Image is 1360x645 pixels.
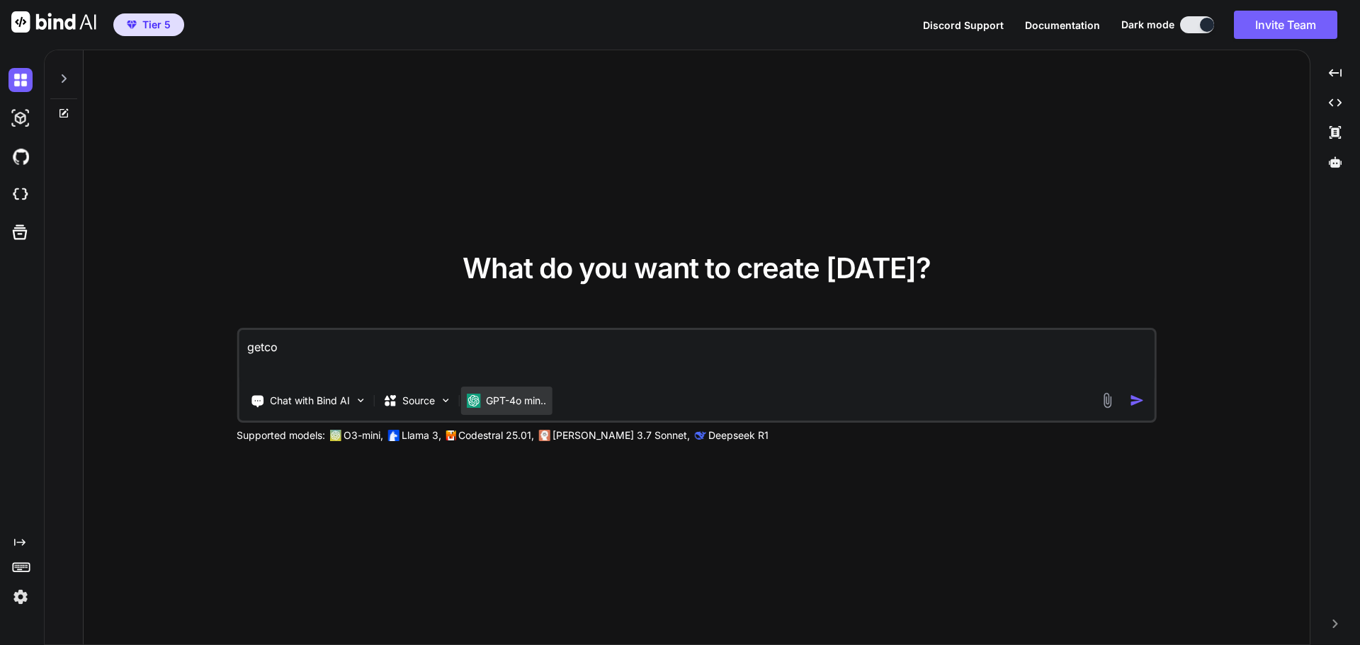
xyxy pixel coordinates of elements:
[11,11,96,33] img: Bind AI
[8,68,33,92] img: darkChat
[446,430,455,440] img: Mistral-AI
[439,394,451,406] img: Pick Models
[8,585,33,609] img: settings
[1099,392,1116,409] img: attachment
[708,428,769,443] p: Deepseek R1
[923,18,1004,33] button: Discord Support
[8,144,33,169] img: githubDark
[344,428,383,443] p: O3-mini,
[1130,393,1145,408] img: icon
[1025,18,1100,33] button: Documentation
[694,430,705,441] img: claude
[486,394,546,408] p: GPT-4o min..
[239,330,1155,382] textarea: getco
[923,19,1004,31] span: Discord Support
[463,251,931,285] span: What do you want to create [DATE]?
[8,106,33,130] img: darkAi-studio
[113,13,184,36] button: premiumTier 5
[1121,18,1174,32] span: Dark mode
[1234,11,1337,39] button: Invite Team
[466,394,480,408] img: GPT-4o mini
[8,183,33,207] img: cloudideIcon
[402,428,441,443] p: Llama 3,
[387,430,399,441] img: Llama2
[458,428,534,443] p: Codestral 25.01,
[402,394,435,408] p: Source
[270,394,350,408] p: Chat with Bind AI
[538,430,550,441] img: claude
[1025,19,1100,31] span: Documentation
[142,18,171,32] span: Tier 5
[237,428,325,443] p: Supported models:
[127,21,137,29] img: premium
[354,394,366,406] img: Pick Tools
[552,428,690,443] p: [PERSON_NAME] 3.7 Sonnet,
[329,430,341,441] img: GPT-4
